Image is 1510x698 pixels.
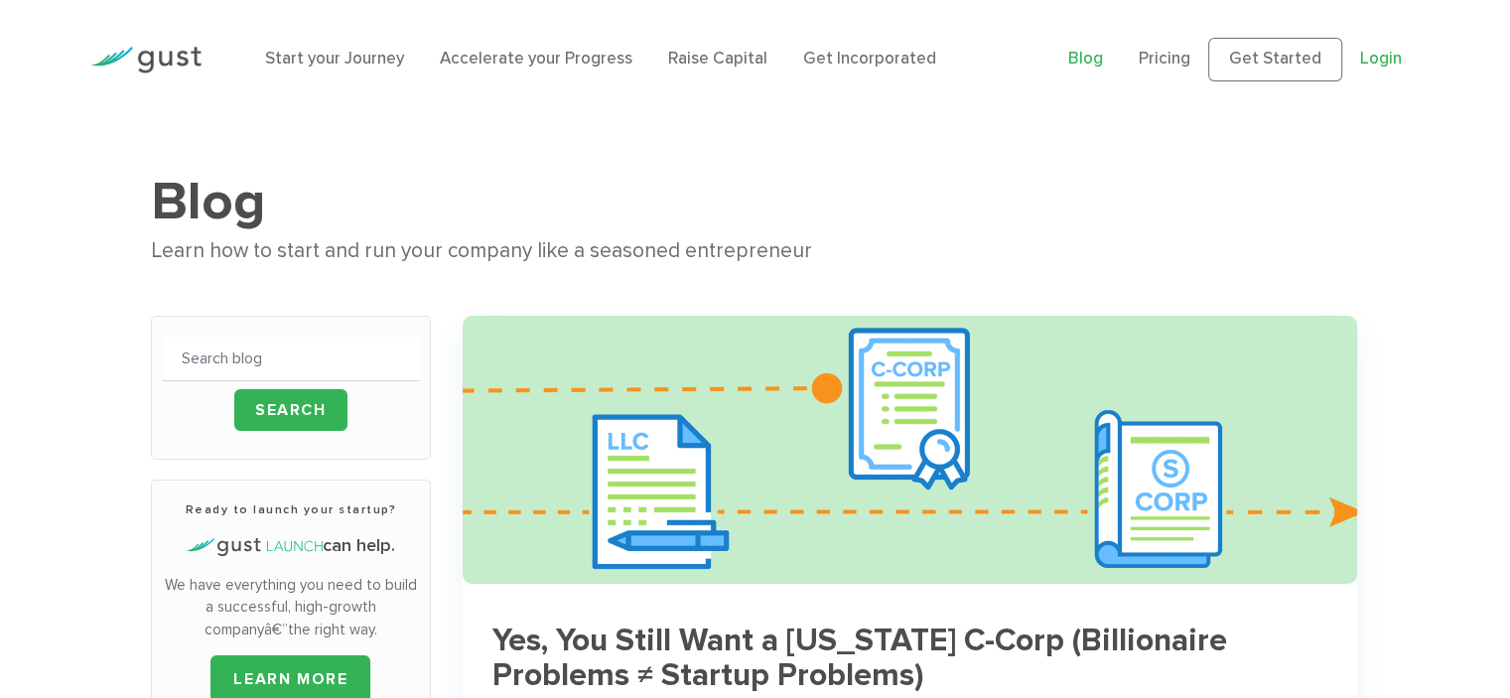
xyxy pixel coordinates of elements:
img: S Corporation Llc Startup Tax Savings Hero 745a637daab6798955651138ffe46d682c36e4ed50c581f4efd756... [463,316,1357,584]
img: Gust Logo [90,47,202,73]
a: Raise Capital [668,49,767,69]
div: Learn how to start and run your company like a seasoned entrepreneur [151,234,1359,268]
a: Blog [1068,49,1103,69]
a: Get Incorporated [803,49,936,69]
a: Get Started [1208,38,1342,81]
h3: Yes, You Still Want a [US_STATE] C-Corp (Billionaire Problems ≠ Startup Problems) [492,624,1327,693]
h4: can help. [162,533,420,559]
h3: Ready to launch your startup? [162,500,420,518]
input: Search [234,389,347,431]
p: We have everything you need to build a successful, high-growth companyâ€”the right way. [162,574,420,641]
a: Pricing [1139,49,1190,69]
a: Login [1360,49,1402,69]
a: Start your Journey [265,49,404,69]
a: Accelerate your Progress [440,49,632,69]
h1: Blog [151,169,1359,234]
input: Search blog [162,337,420,381]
